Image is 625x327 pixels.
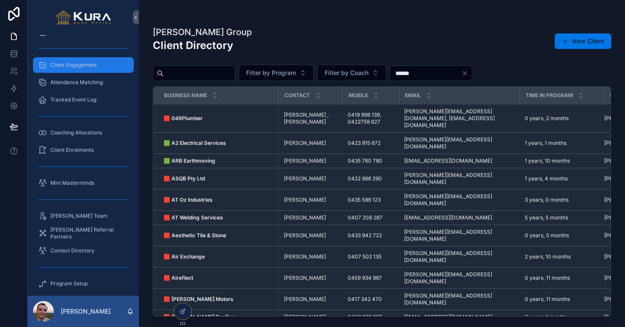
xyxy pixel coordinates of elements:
a: 5 years, 5 months [525,214,599,221]
span: Email [405,92,421,99]
a: [PERSON_NAME][EMAIL_ADDRESS][DOMAIN_NAME] [404,292,514,306]
a: 1 years, 10 months [525,157,599,164]
a: [PERSON_NAME] [284,314,338,320]
a: 🟥 [PERSON_NAME] Motors [164,296,273,303]
strong: 🟥 Aesthetic Tile & Stone [164,232,226,239]
a: 0423 915 672 [348,140,394,147]
a: [PERSON_NAME] , [PERSON_NAME] [284,111,338,125]
span: 0407 208 287 [348,214,382,221]
span: 0459 934 967 [348,275,382,281]
a: 🟥 [PERSON_NAME] Roofing [164,314,273,320]
a: 0 years, 0 months [525,232,599,239]
a: [PERSON_NAME] [284,196,338,203]
h1: [PERSON_NAME] Group [153,26,252,38]
p: [PERSON_NAME] [61,307,111,316]
a: 0417 342 470 [348,296,394,303]
span: Time in Program [526,92,573,99]
span: 0407 502 135 [348,253,382,260]
a: 0435 586 123 [348,196,394,203]
a: [PERSON_NAME][EMAIL_ADDRESS][DOMAIN_NAME] [404,250,514,264]
span: 1 years, 4 months [525,175,568,182]
strong: 🟥 049Plumber [164,115,203,121]
span: 0422 886 290 [348,175,382,182]
strong: 🟥 Air Exchange [164,253,205,260]
a: 0403 222 327 [348,314,394,320]
span: Business Name [164,92,207,99]
a: 0435 760 780 [348,157,394,164]
span: 0 years, 2 months [525,115,569,122]
a: [PERSON_NAME] [284,296,338,303]
span: Mobile [349,92,368,99]
span: [PERSON_NAME] [284,175,326,182]
span: 0435 760 780 [348,157,382,164]
strong: 🟩 ARB Earthmoving [164,157,215,164]
a: [PERSON_NAME] [284,232,338,239]
span: 0435 586 123 [348,196,381,203]
button: Select Button [317,65,386,81]
a: [PERSON_NAME][EMAIL_ADDRESS][DOMAIN_NAME] [404,271,514,285]
a: 2 years, 1 months [525,314,599,320]
a: 2 years, 10 months [525,253,599,260]
a: [PERSON_NAME] [284,140,338,147]
a: 🟩 A2 Electrical Services [164,140,273,147]
a: [PERSON_NAME][EMAIL_ADDRESS][DOMAIN_NAME] [404,229,514,242]
span: 0 years, 11 months [525,275,570,281]
a: Coaching Allocations [33,125,134,141]
a: 0419 998 139, 0422758 627 [348,111,394,125]
span: [PERSON_NAME] [284,157,326,164]
span: [PERSON_NAME] Referral Partners [50,226,125,240]
a: 0 years, 11 months [525,275,599,281]
strong: 🟥 ASQB Pty Ltd [164,175,205,182]
a: 🟥 Air Exchange [164,253,273,260]
span: Coaching Allocations [50,129,102,136]
img: App logo [56,10,112,24]
a: [PERSON_NAME] [284,175,338,182]
a: New Client [555,33,611,49]
a: 🟩 ARB Earthmoving [164,157,273,164]
a: [PERSON_NAME] [284,253,338,260]
a: [EMAIL_ADDRESS][DOMAIN_NAME] [404,157,514,164]
span: Client Enrolments [50,147,94,154]
a: Attendance Matching [33,75,134,90]
a: 3 years, 0 months [525,196,599,203]
a: 0 years, 2 months [525,115,599,122]
div: scrollable content [28,35,139,296]
span: 1 years, 1 months [525,140,566,147]
span: Filter by Program [246,69,296,77]
a: [PERSON_NAME][EMAIL_ADDRESS][DOMAIN_NAME] [404,136,514,150]
span: 0417 342 470 [348,296,382,303]
span: Attendance Matching [50,79,103,86]
strong: 🟩 A2 Electrical Services [164,140,226,146]
a: 🟥 AT Welding Services [164,214,273,221]
span: [PERSON_NAME] [284,196,326,203]
a: [PERSON_NAME] [284,275,338,281]
a: [PERSON_NAME][EMAIL_ADDRESS][DOMAIN_NAME], [EMAIL_ADDRESS][DOMAIN_NAME] [404,108,514,129]
span: 0 years, 11 months [525,296,570,303]
strong: 🟥 Aireflect [164,275,193,281]
span: Filter by Coach [325,69,368,77]
span: [EMAIL_ADDRESS][DOMAIN_NAME] [404,214,492,221]
strong: 🟥 AT Welding Services [164,214,223,221]
a: 0407 208 287 [348,214,394,221]
span: Program Setup [50,280,88,287]
span: [PERSON_NAME][EMAIL_ADDRESS][DOMAIN_NAME] [404,172,514,186]
button: Clear [461,70,472,77]
a: 🟥 AT Oz Industries [164,196,273,203]
a: Client Engagement [33,57,134,73]
strong: 🟥 [PERSON_NAME] Motors [164,296,234,302]
a: 0 years, 11 months [525,296,599,303]
span: [PERSON_NAME] [284,253,326,260]
a: Tracked Event Log [33,92,134,108]
a: [PERSON_NAME] [284,214,338,221]
a: Mini Masterminds [33,175,134,191]
a: [PERSON_NAME] [284,157,338,164]
span: Contact [284,92,310,99]
span: 2 years, 1 months [525,314,567,320]
span: 0433 942 722 [348,232,382,239]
